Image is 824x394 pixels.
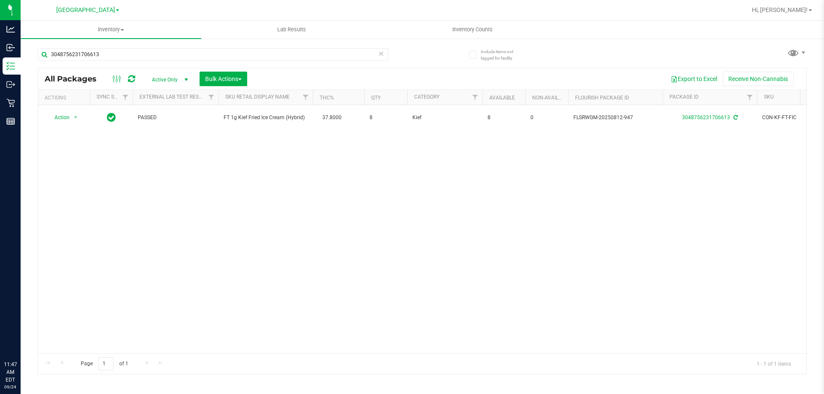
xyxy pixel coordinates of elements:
[118,90,133,105] a: Filter
[6,25,15,33] inline-svg: Analytics
[138,114,213,122] span: PASSED
[378,48,384,59] span: Clear
[723,72,794,86] button: Receive Non-Cannabis
[382,21,563,39] a: Inventory Counts
[530,114,563,122] span: 0
[56,6,115,14] span: [GEOGRAPHIC_DATA]
[575,95,629,101] a: Flourish Package ID
[45,74,105,84] span: All Packages
[4,361,17,384] p: 11:47 AM EDT
[107,111,116,123] span: In Sync
[489,95,515,101] a: Available
[224,114,308,122] span: FT 1g Kief Fried Ice Cream (Hybrid)
[225,94,290,100] a: Sku Retail Display Name
[204,90,218,105] a: Filter
[98,357,114,370] input: 1
[6,99,15,107] inline-svg: Retail
[752,6,808,13] span: Hi, [PERSON_NAME]!
[73,357,135,370] span: Page of 1
[6,117,15,126] inline-svg: Reports
[532,95,570,101] a: Non-Available
[4,384,17,390] p: 09/24
[412,114,477,122] span: Kief
[201,21,382,39] a: Lab Results
[70,111,81,123] span: select
[370,114,402,122] span: 8
[371,95,381,101] a: Qty
[47,111,70,123] span: Action
[45,95,86,101] div: Actions
[732,114,738,120] span: Sync from Compliance System
[205,75,242,82] span: Bulk Actions
[573,114,657,122] span: FLSRWGM-20250812-947
[682,114,730,120] a: 3048756231706613
[468,90,482,105] a: Filter
[299,90,313,105] a: Filter
[320,95,334,101] a: THC%
[266,26,318,33] span: Lab Results
[441,26,504,33] span: Inventory Counts
[750,357,798,370] span: 1 - 1 of 1 items
[6,62,15,70] inline-svg: Inventory
[669,94,699,100] a: Package ID
[200,72,247,86] button: Bulk Actions
[488,114,520,122] span: 8
[665,72,723,86] button: Export to Excel
[9,325,34,351] iframe: Resource center
[38,48,388,61] input: Search Package ID, Item Name, SKU, Lot or Part Number...
[481,48,524,61] span: Include items not tagged for facility
[139,94,207,100] a: External Lab Test Result
[743,90,757,105] a: Filter
[97,94,130,100] a: Sync Status
[318,111,346,124] span: 37.8000
[6,43,15,52] inline-svg: Inbound
[21,21,201,39] a: Inventory
[414,94,439,100] a: Category
[6,80,15,89] inline-svg: Outbound
[21,26,201,33] span: Inventory
[764,94,774,100] a: SKU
